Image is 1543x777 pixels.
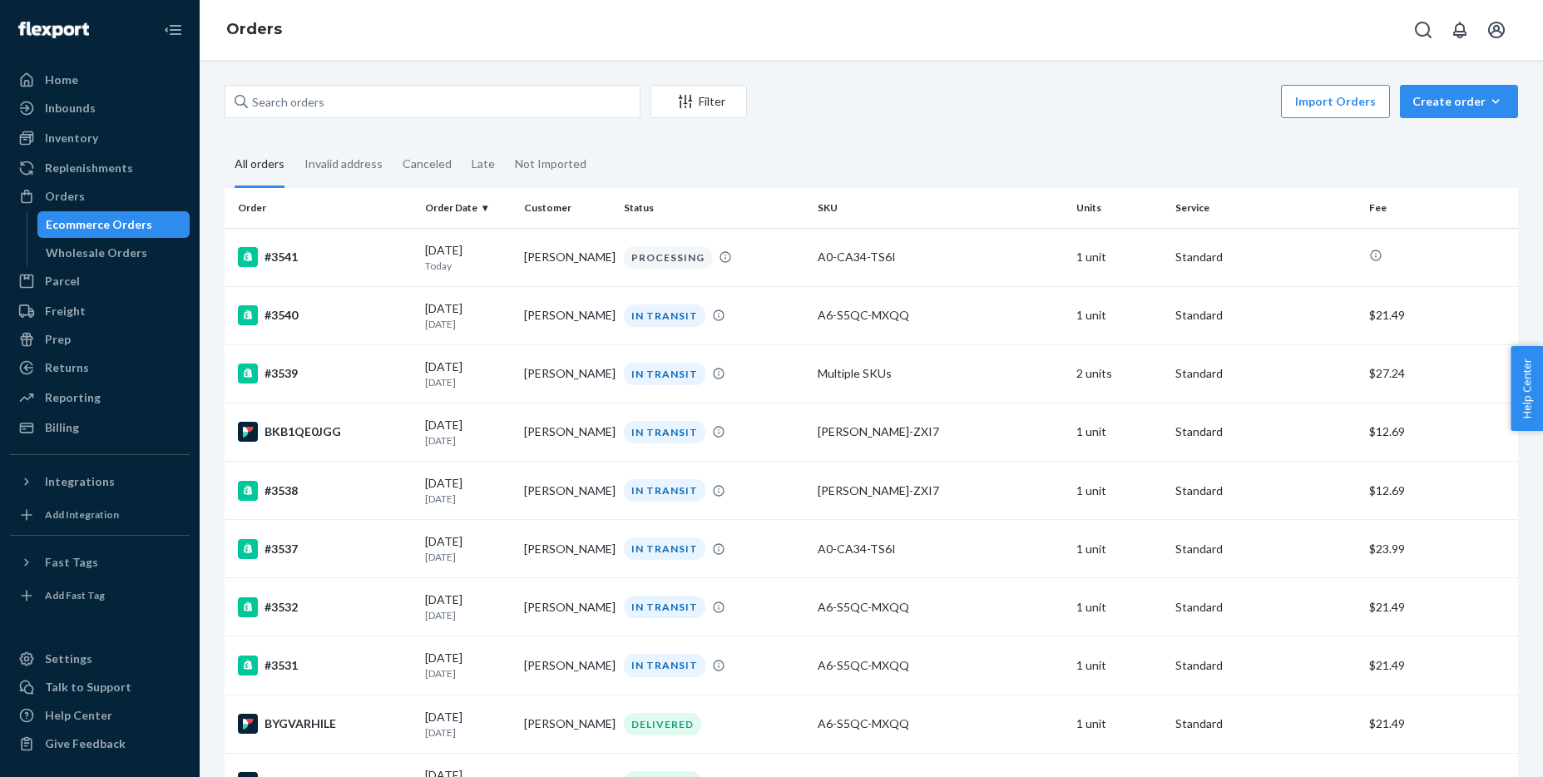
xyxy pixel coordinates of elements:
div: IN TRANSIT [624,596,705,618]
p: Standard [1175,365,1356,382]
div: Add Fast Tag [45,588,105,602]
td: 2 units [1070,344,1169,403]
div: #3538 [238,481,412,501]
p: Standard [1175,423,1356,440]
div: Filter [651,93,746,110]
p: [DATE] [425,433,511,448]
td: 1 unit [1070,636,1169,695]
div: [DATE] [425,650,511,680]
div: [DATE] [425,709,511,740]
td: [PERSON_NAME] [517,286,616,344]
div: Help Center [45,707,112,724]
a: Freight [10,298,190,324]
div: [DATE] [425,359,511,389]
div: Inbounds [45,100,96,116]
a: Returns [10,354,190,381]
td: $21.49 [1362,636,1518,695]
div: PROCESSING [624,246,712,269]
button: Give Feedback [10,730,190,757]
div: A0-CA34-TS6I [818,249,1063,265]
a: Wholesale Orders [37,240,190,266]
div: Canceled [403,142,452,186]
div: #3540 [238,305,412,325]
div: BYGVARHILE [238,714,412,734]
td: [PERSON_NAME] [517,403,616,461]
ol: breadcrumbs [213,6,295,54]
div: [DATE] [425,300,511,331]
p: [DATE] [425,608,511,622]
div: [DATE] [425,242,511,273]
td: [PERSON_NAME] [517,695,616,753]
p: Standard [1175,599,1356,616]
button: Filter [650,85,747,118]
div: Fast Tags [45,554,98,571]
td: 1 unit [1070,520,1169,578]
td: $27.24 [1362,344,1518,403]
div: Billing [45,419,79,436]
a: Orders [10,183,190,210]
a: Ecommerce Orders [37,211,190,238]
th: Order [225,188,418,228]
td: [PERSON_NAME] [517,344,616,403]
div: IN TRANSIT [624,654,705,676]
div: Invalid address [304,142,383,186]
a: Billing [10,414,190,441]
td: 1 unit [1070,403,1169,461]
a: Inventory [10,125,190,151]
div: IN TRANSIT [624,304,705,327]
p: Standard [1175,541,1356,557]
div: Customer [524,200,610,215]
div: [DATE] [425,417,511,448]
img: Flexport logo [18,22,89,38]
button: Open notifications [1443,13,1476,47]
p: Standard [1175,307,1356,324]
div: Wholesale Orders [46,245,147,261]
div: Talk to Support [45,679,131,695]
td: [PERSON_NAME] [517,520,616,578]
a: Orders [226,20,282,38]
div: Inventory [45,130,98,146]
button: Help Center [1511,346,1543,431]
th: Order Date [418,188,517,228]
div: Orders [45,188,85,205]
div: All orders [235,142,284,188]
div: A0-CA34-TS6I [818,541,1063,557]
p: Standard [1175,657,1356,674]
div: A6-S5QC-MXQQ [818,307,1063,324]
div: A6-S5QC-MXQQ [818,657,1063,674]
th: Units [1070,188,1169,228]
p: Standard [1175,249,1356,265]
td: 1 unit [1070,695,1169,753]
div: Not Imported [515,142,586,186]
div: #3537 [238,539,412,559]
div: Home [45,72,78,88]
a: Add Integration [10,502,190,528]
div: #3532 [238,597,412,617]
td: $12.69 [1362,462,1518,520]
td: 1 unit [1070,228,1169,286]
a: Settings [10,646,190,672]
button: Create order [1400,85,1518,118]
div: Give Feedback [45,735,126,752]
div: IN TRANSIT [624,363,705,385]
th: Fee [1362,188,1518,228]
div: A6-S5QC-MXQQ [818,715,1063,732]
div: A6-S5QC-MXQQ [818,599,1063,616]
td: $12.69 [1362,403,1518,461]
div: IN TRANSIT [624,537,705,560]
div: DELIVERED [624,713,701,735]
div: Freight [45,303,86,319]
a: Inbounds [10,95,190,121]
th: SKU [811,188,1070,228]
div: [DATE] [425,591,511,622]
p: [DATE] [425,666,511,680]
td: 1 unit [1070,286,1169,344]
a: Help Center [10,702,190,729]
button: Fast Tags [10,549,190,576]
div: Parcel [45,273,80,290]
div: IN TRANSIT [624,421,705,443]
div: #3541 [238,247,412,267]
th: Status [617,188,811,228]
div: IN TRANSIT [624,479,705,502]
